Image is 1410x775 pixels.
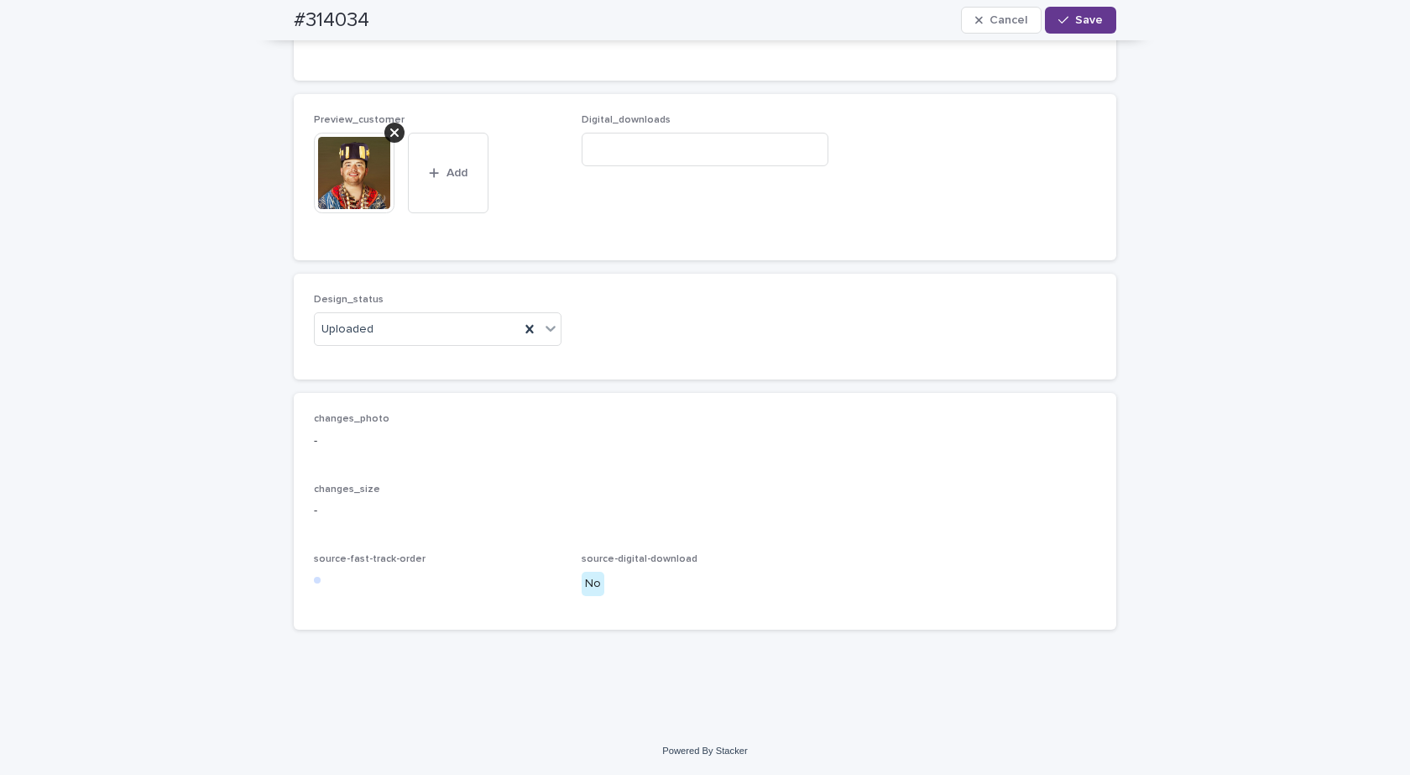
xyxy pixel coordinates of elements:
[1075,14,1103,26] span: Save
[314,554,426,564] span: source-fast-track-order
[990,14,1027,26] span: Cancel
[314,115,405,125] span: Preview_customer
[321,321,373,338] span: Uploaded
[961,7,1042,34] button: Cancel
[1045,7,1116,34] button: Save
[662,746,747,756] a: Powered By Stacker
[314,502,1096,520] p: -
[582,572,604,596] div: No
[582,115,671,125] span: Digital_downloads
[294,8,369,33] h2: #314034
[582,554,697,564] span: source-digital-download
[314,414,389,424] span: changes_photo
[314,484,380,495] span: changes_size
[446,167,467,179] span: Add
[314,432,1096,450] p: -
[314,295,384,305] span: Design_status
[408,133,488,213] button: Add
